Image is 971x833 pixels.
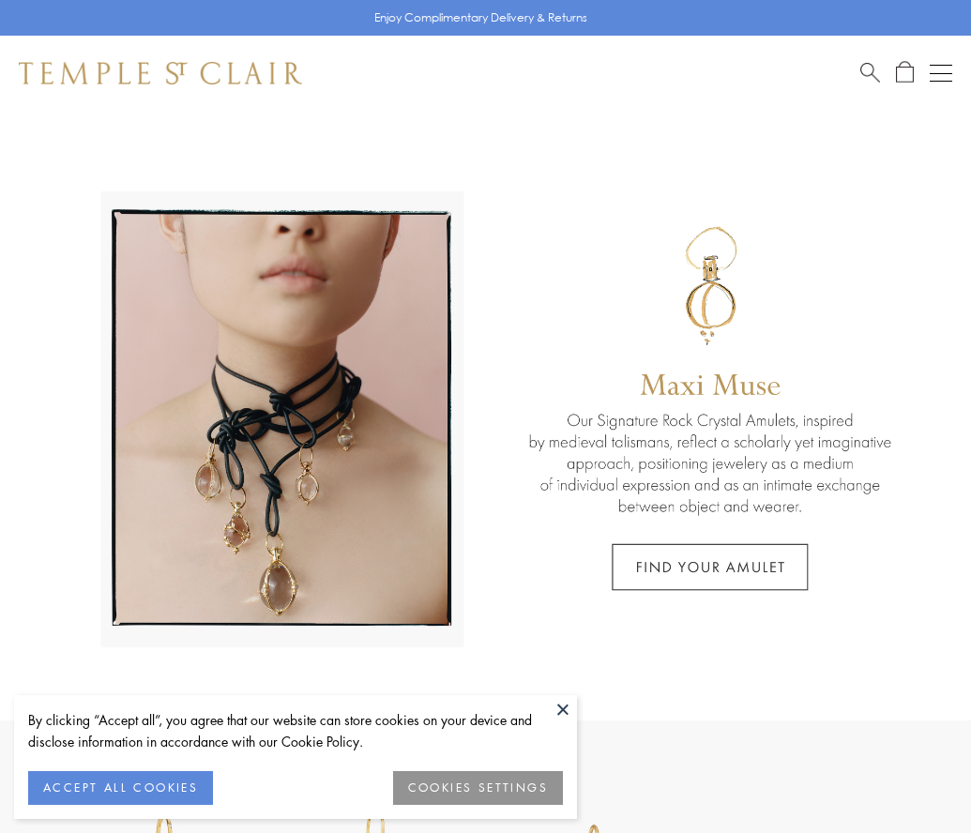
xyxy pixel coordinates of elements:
a: Search [860,61,880,84]
img: Temple St. Clair [19,62,302,84]
div: By clicking “Accept all”, you agree that our website can store cookies on your device and disclos... [28,709,563,752]
button: Open navigation [930,62,952,84]
button: ACCEPT ALL COOKIES [28,771,213,805]
p: Enjoy Complimentary Delivery & Returns [374,8,587,27]
button: COOKIES SETTINGS [393,771,563,805]
a: Open Shopping Bag [896,61,914,84]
